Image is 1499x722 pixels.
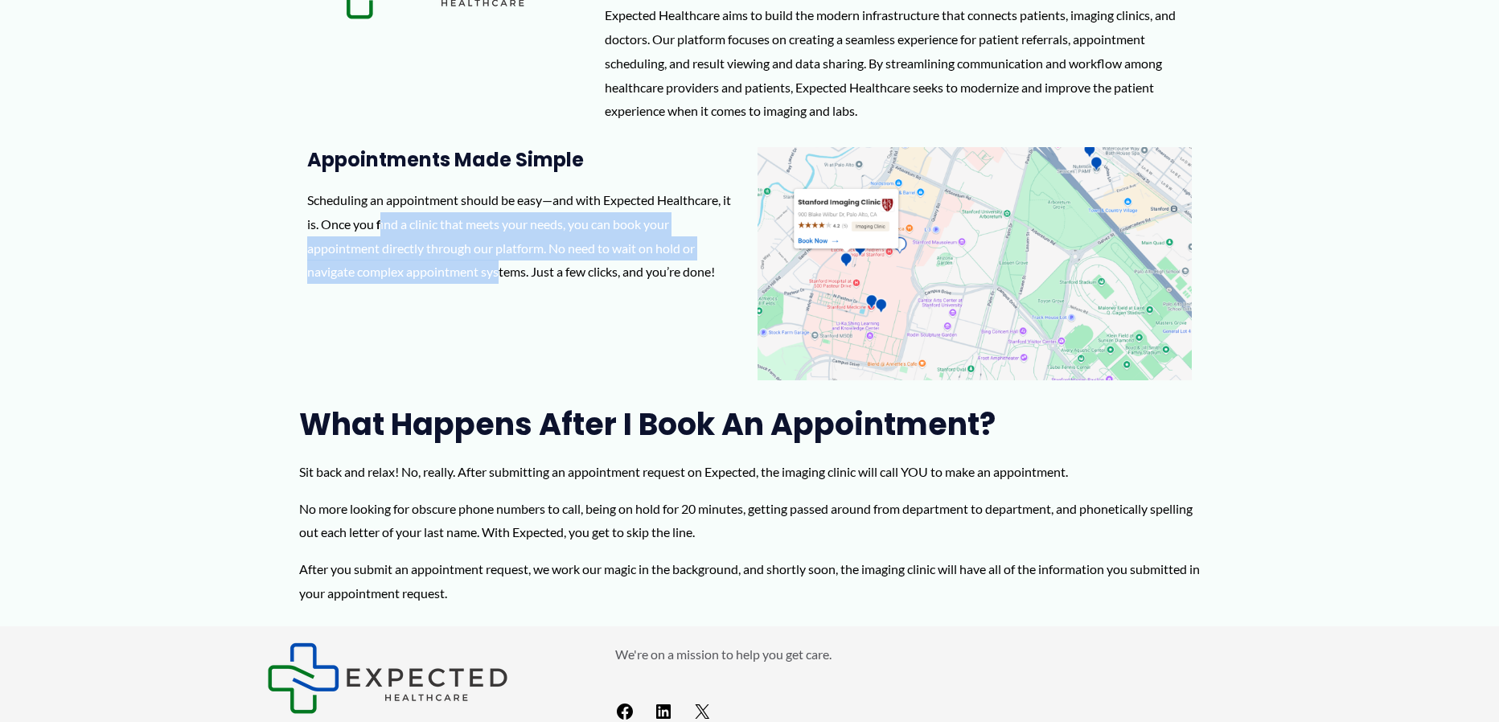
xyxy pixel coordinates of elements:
[267,642,575,714] aside: Footer Widget 1
[615,642,1232,667] p: We're on a mission to help you get care.
[299,404,1200,444] h2: What Happens After I Book an Appointment?
[299,497,1200,544] p: No more looking for obscure phone numbers to call, being on hold for 20 minutes, getting passed a...
[307,147,741,172] h3: Appointments Made Simple
[299,557,1200,605] p: After you submit an appointment request, we work our magic in the background, and shortly soon, t...
[605,3,1200,123] div: Expected Healthcare aims to build the modern infrastructure that connects patients, imaging clini...
[267,642,508,714] img: Expected Healthcare Logo - side, dark font, small
[299,460,1200,484] p: Sit back and relax! No, really. After submitting an appointment request on Expected, the imaging ...
[307,188,741,284] p: Scheduling an appointment should be easy—and with Expected Healthcare, it is. Once you find a cli...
